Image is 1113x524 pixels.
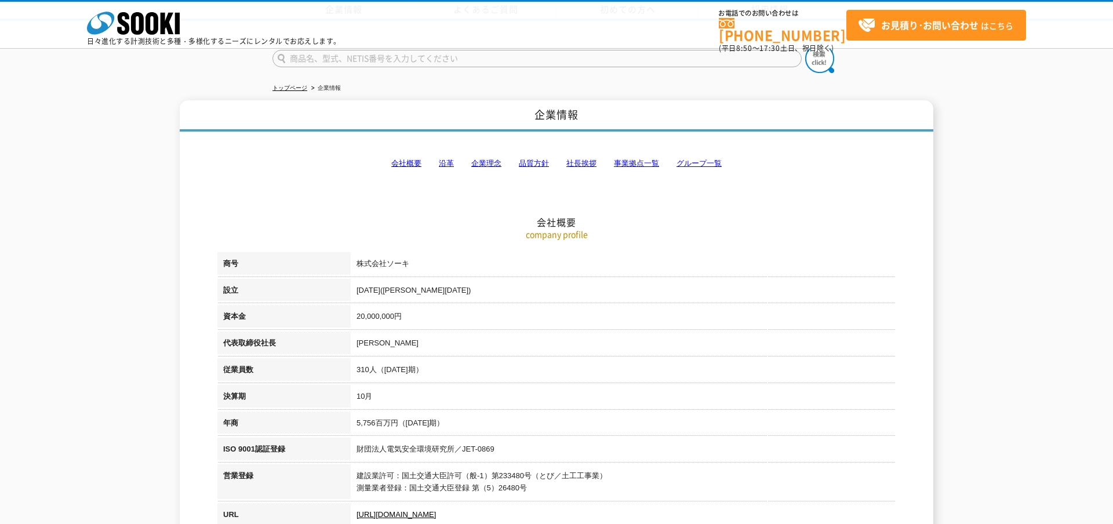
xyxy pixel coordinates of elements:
li: 企業情報 [309,82,341,94]
th: 従業員数 [217,358,351,385]
a: 沿革 [439,159,454,168]
input: 商品名、型式、NETIS番号を入力してください [272,50,802,67]
span: 8:50 [736,43,752,53]
strong: お見積り･お問い合わせ [881,18,979,32]
h1: 企業情報 [180,100,933,132]
td: 建設業許可：国土交通大臣許可（般-1）第233480号（とび／土工工事業） 測量業者登録：国土交通大臣登録 第（5）26480号 [351,464,896,503]
a: 社長挨拶 [566,159,596,168]
a: トップページ [272,85,307,91]
th: 年商 [217,412,351,438]
td: 株式会社ソーキ [351,252,896,279]
p: company profile [217,228,896,241]
span: 17:30 [759,43,780,53]
a: [URL][DOMAIN_NAME] [357,510,436,519]
a: お見積り･お問い合わせはこちら [846,10,1026,41]
th: ISO 9001認証登録 [217,438,351,464]
h2: 会社概要 [217,100,896,228]
td: 10月 [351,385,896,412]
th: 代表取締役社長 [217,332,351,358]
span: (平日 ～ 土日、祝日除く) [719,43,834,53]
a: グループ一覧 [676,159,722,168]
span: はこちら [858,17,1013,34]
td: 財団法人電気安全環境研究所／JET-0869 [351,438,896,464]
a: [PHONE_NUMBER] [719,18,846,42]
td: [DATE]([PERSON_NAME][DATE]) [351,279,896,305]
td: 310人（[DATE]期） [351,358,896,385]
td: 5,756百万円（[DATE]期） [351,412,896,438]
td: 20,000,000円 [351,305,896,332]
th: 商号 [217,252,351,279]
th: 決算期 [217,385,351,412]
a: 企業理念 [471,159,501,168]
th: 設立 [217,279,351,305]
p: 日々進化する計測技術と多種・多様化するニーズにレンタルでお応えします。 [87,38,341,45]
a: 品質方針 [519,159,549,168]
a: 事業拠点一覧 [614,159,659,168]
a: 会社概要 [391,159,421,168]
th: 営業登録 [217,464,351,503]
span: お電話でのお問い合わせは [719,10,846,17]
td: [PERSON_NAME] [351,332,896,358]
th: 資本金 [217,305,351,332]
img: btn_search.png [805,44,834,73]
